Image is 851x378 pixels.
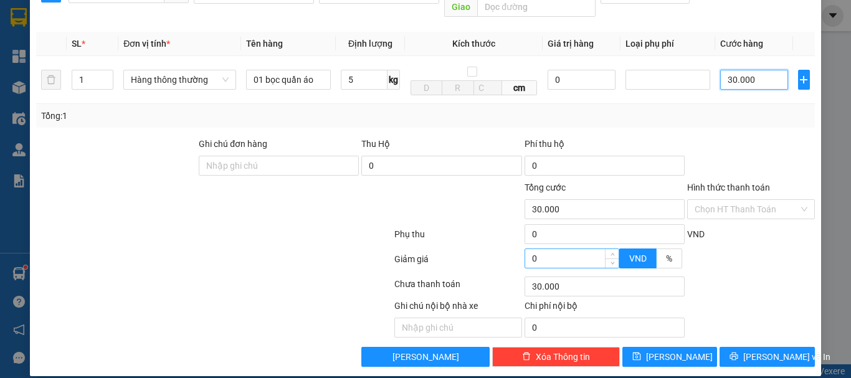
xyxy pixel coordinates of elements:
button: save[PERSON_NAME] [622,347,718,367]
span: VND [687,229,705,239]
div: Chi phí nội bộ [525,299,685,318]
span: printer [730,352,738,362]
button: [PERSON_NAME] [361,347,489,367]
input: VD: Bàn, Ghế [246,70,331,90]
div: Phí thu hộ [525,137,685,156]
input: 0 [548,70,616,90]
input: Ghi chú đơn hàng [199,156,359,176]
button: deleteXóa Thông tin [492,347,620,367]
input: R [442,80,473,95]
span: [PERSON_NAME] [392,350,459,364]
span: Tên hàng [246,39,283,49]
span: Cước hàng [720,39,763,49]
span: Tổng cước [525,182,566,192]
label: Hình thức thanh toán [687,182,770,192]
th: Loại phụ phí [620,32,715,56]
input: D [411,80,442,95]
span: down [609,260,616,267]
span: [PERSON_NAME] [646,350,713,364]
span: Giá trị hàng [548,39,594,49]
span: kg [387,70,400,90]
div: Tổng: 1 [41,109,330,123]
button: printer[PERSON_NAME] và In [720,347,815,367]
div: Chưa thanh toán [393,277,523,299]
div: Giảm giá [393,252,523,274]
span: Hàng thông thường [131,70,229,89]
span: save [632,352,641,362]
div: Ghi chú nội bộ nhà xe [394,299,522,318]
button: plus [798,70,810,90]
input: Nhập ghi chú [394,318,522,338]
span: Kích thước [452,39,495,49]
span: VND [629,253,647,263]
span: [PERSON_NAME] và In [743,350,830,364]
div: Phụ thu [393,227,523,249]
label: Ghi chú đơn hàng [199,139,267,149]
span: up [609,250,616,258]
span: Đơn vị tính [123,39,170,49]
span: Thu Hộ [361,139,390,149]
button: delete [41,70,61,90]
span: plus [799,75,809,85]
span: Increase Value [605,249,619,258]
span: delete [522,352,531,362]
span: Định lượng [348,39,392,49]
span: cm [502,80,538,95]
span: Decrease Value [605,258,619,268]
input: C [473,80,502,95]
span: % [666,253,672,263]
span: Xóa Thông tin [536,350,590,364]
span: SL [72,39,82,49]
